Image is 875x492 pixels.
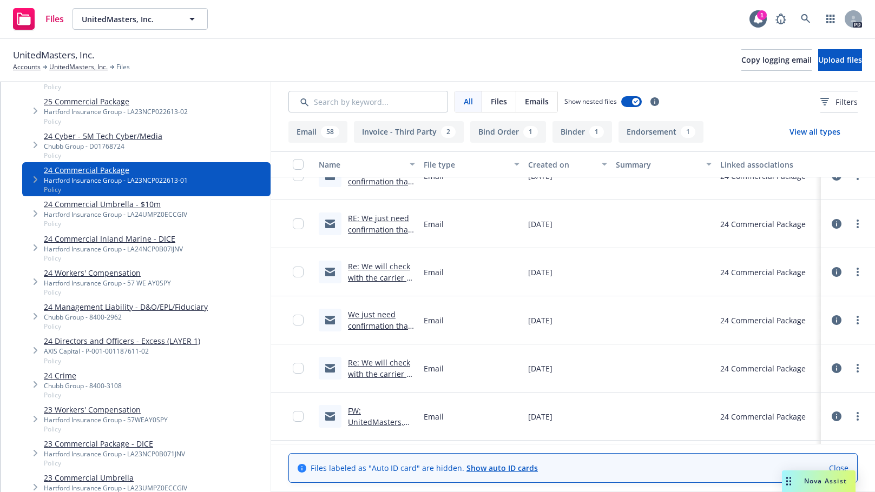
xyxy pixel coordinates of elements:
[770,8,792,30] a: Report a Bug
[293,411,304,422] input: Toggle Row Selected
[44,404,168,415] a: 23 Workers' Compensation
[348,405,409,461] a: FW: UnitedMasters, Inc. POL # LA23NCP022613-01
[44,472,187,483] a: 23 Commercial Umbrella
[835,96,858,108] span: Filters
[288,91,448,112] input: Search by keyword...
[611,151,716,177] button: Summary
[354,121,464,143] button: Invoice - Third Party
[424,267,444,278] span: Email
[851,265,864,278] a: more
[44,96,188,107] a: 25 Commercial Package
[44,244,183,254] div: Hartford Insurance Group - LA24NCP0B07IJNV
[616,159,700,170] div: Summary
[524,151,611,177] button: Created on
[829,462,848,474] a: Close
[44,288,171,297] span: Policy
[441,126,456,138] div: 2
[470,121,546,143] button: Bind Order
[716,151,821,177] button: Linked associations
[44,233,183,244] a: 24 Commercial Inland Marine - DICE
[293,363,304,374] input: Toggle Row Selected
[314,151,419,177] button: Name
[293,218,304,229] input: Toggle Row Selected
[348,213,412,348] a: RE: We just need confirmation that the HAPD coverage is for all States RE: UnitedMasters, Inc. PO...
[804,476,847,486] span: Nova Assist
[44,164,188,176] a: 24 Commercial Package
[424,315,444,326] span: Email
[741,55,812,65] span: Copy logging email
[288,121,347,143] button: Email
[528,267,552,278] span: [DATE]
[757,10,767,20] div: 1
[820,91,858,112] button: Filters
[44,424,168,434] span: Policy
[424,411,444,422] span: Email
[424,218,444,230] span: Email
[293,267,304,277] input: Toggle Row Selected
[523,126,538,138] div: 1
[44,267,171,278] a: 24 Workers' Compensation
[528,411,552,422] span: [DATE]
[293,315,304,325] input: Toggle Row Selected
[851,410,864,423] a: more
[73,8,208,30] button: UnitedMasters, Inc.
[348,261,413,362] a: Re: We will check with the carrier to see if there is hired auto physical damage coverage for the...
[44,82,183,91] span: Policy
[528,159,595,170] div: Created on
[44,198,187,210] a: 24 Commercial Umbrella - $10m
[44,390,122,400] span: Policy
[44,301,208,313] a: 24 Management Liability - D&O/EPL/Fiduciary
[44,130,162,142] a: 24 Cyber - 5M Tech Cyber/Media
[851,217,864,230] a: more
[82,14,175,25] span: UnitedMasters, Inc.
[782,470,856,492] button: Nova Assist
[44,117,188,126] span: Policy
[44,322,208,331] span: Policy
[45,15,64,23] span: Files
[44,347,200,356] div: AXIS Capital - P-001-001187611-02
[44,335,200,347] a: 24 Directors and Officers - Excess (LAYER 1)
[528,218,552,230] span: [DATE]
[619,121,703,143] button: Endorsement
[795,8,817,30] a: Search
[681,126,695,138] div: 1
[820,8,841,30] a: Switch app
[44,313,208,322] div: Chubb Group - 8400-2962
[321,126,339,138] div: 58
[44,415,168,424] div: Hartford Insurance Group - 57WEAY0SPY
[44,449,185,458] div: Hartford Insurance Group - LA23NCP0B071JNV
[720,267,806,278] div: 24 Commercial Package
[466,463,538,473] a: Show auto ID cards
[44,438,185,449] a: 23 Commercial Package - DICE
[13,48,94,62] span: UnitedMasters, Inc.
[772,121,858,143] button: View all types
[782,470,795,492] div: Drag to move
[464,96,473,107] span: All
[720,315,806,326] div: 24 Commercial Package
[552,121,612,143] button: Binder
[13,62,41,72] a: Accounts
[44,210,187,219] div: Hartford Insurance Group - LA24UMPZ0ECCGIV
[49,62,108,72] a: UnitedMasters, Inc.
[564,97,617,106] span: Show nested files
[293,159,304,170] input: Select all
[818,55,862,65] span: Upload files
[44,381,122,390] div: Chubb Group - 8400-3108
[720,159,817,170] div: Linked associations
[741,49,812,71] button: Copy logging email
[348,357,413,458] a: Re: We will check with the carrier to see if there is hired auto physical damage coverage for the...
[528,315,552,326] span: [DATE]
[348,309,412,422] a: We just need confirmation that the HAPD coverage is for all States RE: UnitedMasters, Inc. POL # ...
[44,356,200,365] span: Policy
[44,370,122,381] a: 24 Crime
[44,219,187,228] span: Policy
[44,151,162,160] span: Policy
[311,462,538,474] span: Files labeled as "Auto ID card" are hidden.
[720,411,806,422] div: 24 Commercial Package
[720,363,806,374] div: 24 Commercial Package
[44,107,188,116] div: Hartford Insurance Group - LA23NCP022613-02
[44,176,188,185] div: Hartford Insurance Group - LA23NCP022613-01
[589,126,604,138] div: 1
[116,62,130,72] span: Files
[44,185,188,194] span: Policy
